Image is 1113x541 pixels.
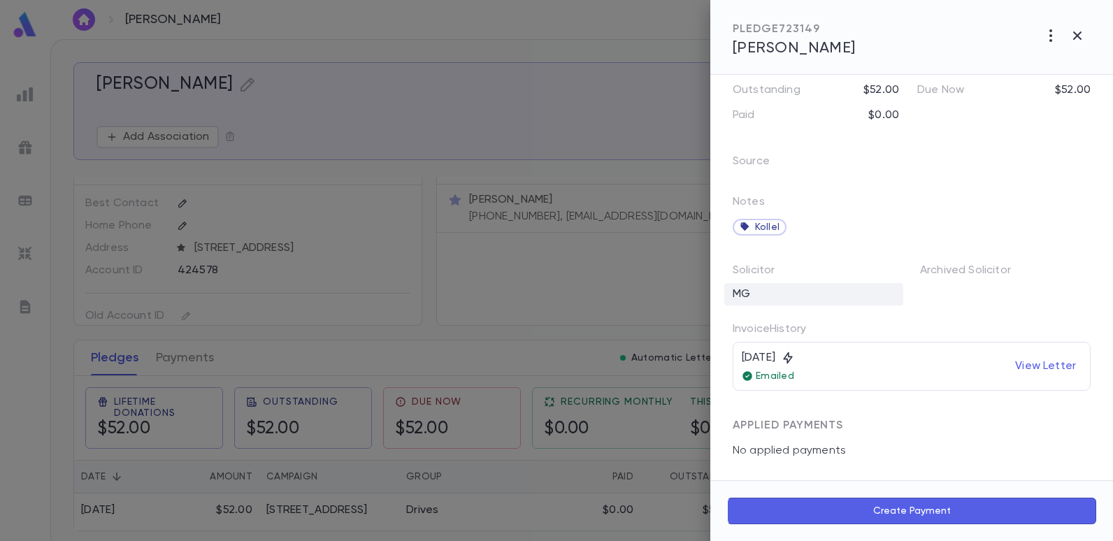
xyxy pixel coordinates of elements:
p: Due Now [917,83,964,97]
p: Archived Solicitor [920,259,1033,287]
p: Solicitor [733,264,775,283]
span: Kollel [755,222,780,233]
p: $0.00 [868,108,899,122]
p: Source [733,150,792,178]
p: Paid [733,108,755,122]
div: [DATE] [742,351,795,370]
p: View Letter [1010,354,1082,379]
p: Notes [733,195,765,215]
span: APPLIED PAYMENTS [733,420,843,431]
p: No applied payments [733,444,1091,458]
p: Emailed [742,370,795,382]
button: Create Payment [727,498,1096,524]
p: $52.00 [863,83,899,97]
span: [PERSON_NAME] [733,41,856,56]
div: MG [724,283,903,305]
p: Invoice History [733,322,1091,342]
p: $52.00 [1055,83,1091,97]
div: PLEDGE 723149 [733,22,856,36]
p: Outstanding [733,83,800,97]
